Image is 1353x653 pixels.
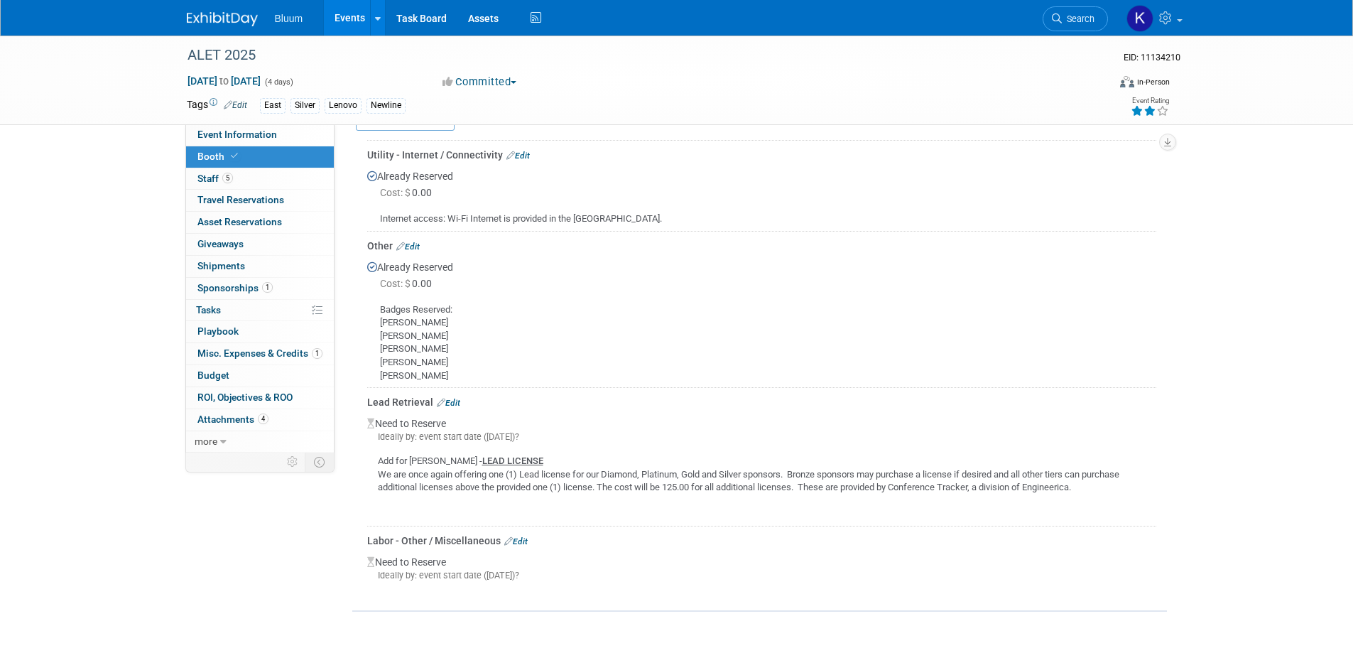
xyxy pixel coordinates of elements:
[222,173,233,183] span: 5
[1124,52,1180,63] span: Event ID: 11134210
[1120,76,1134,87] img: Format-Inperson.png
[1043,6,1108,31] a: Search
[197,129,277,140] span: Event Information
[1024,74,1170,95] div: Event Format
[197,392,293,403] span: ROI, Objectives & ROO
[506,151,530,161] a: Edit
[196,304,221,315] span: Tasks
[367,409,1156,521] div: Need to Reserve
[367,569,1156,582] div: Ideally by: event start date ([DATE])?
[380,187,438,198] span: 0.00
[195,436,217,447] span: more
[367,292,1156,383] div: Badges Reserved: [PERSON_NAME] [PERSON_NAME] [PERSON_NAME] [PERSON_NAME] [PERSON_NAME]
[186,300,334,321] a: Tasks
[380,278,412,289] span: Cost: $
[186,387,334,409] a: ROI, Objectives & ROO
[186,234,334,255] a: Giveaways
[186,365,334,387] a: Budget
[504,536,528,546] a: Edit
[367,548,1156,593] div: Need to Reserve
[437,398,460,408] a: Edit
[186,168,334,190] a: Staff5
[197,414,268,425] span: Attachments
[367,443,1156,521] div: Add for [PERSON_NAME] - We are once again offering one (1) Lead license for our Diamond, Platinum...
[260,98,286,113] div: East
[1062,14,1094,24] span: Search
[186,409,334,431] a: Attachments4
[396,242,420,252] a: Edit
[217,75,231,87] span: to
[197,282,273,293] span: Sponsorships
[380,278,438,289] span: 0.00
[186,343,334,365] a: Misc. Expenses & Credits1
[197,260,245,271] span: Shipments
[1126,5,1153,32] img: Kellie Noller
[224,100,247,110] a: Edit
[367,162,1156,226] div: Already Reserved
[183,43,1087,68] div: ALET 2025
[186,124,334,146] a: Event Information
[263,77,293,87] span: (4 days)
[367,534,1156,548] div: Labor - Other / Miscellaneous
[186,190,334,211] a: Travel Reservations
[186,278,334,299] a: Sponsorships1
[197,194,284,205] span: Travel Reservations
[290,98,320,113] div: Silver
[187,75,261,87] span: [DATE] [DATE]
[380,187,412,198] span: Cost: $
[1136,77,1170,87] div: In-Person
[197,216,282,227] span: Asset Reservations
[197,347,322,359] span: Misc. Expenses & Credits
[366,98,406,113] div: Newline
[367,148,1156,162] div: Utility - Internet / Connectivity
[367,253,1156,383] div: Already Reserved
[186,321,334,342] a: Playbook
[258,414,268,424] span: 4
[281,453,305,471] td: Personalize Event Tab Strip
[367,239,1156,253] div: Other
[186,212,334,233] a: Asset Reservations
[438,75,522,90] button: Committed
[1131,97,1169,104] div: Event Rating
[325,98,362,113] div: Lenovo
[197,151,241,162] span: Booth
[187,12,258,26] img: ExhibitDay
[197,325,239,337] span: Playbook
[367,431,1156,443] div: Ideally by: event start date ([DATE])?
[275,13,303,24] span: Bluum
[186,146,334,168] a: Booth
[482,455,543,466] u: LEAD LICENSE
[187,97,247,114] td: Tags
[367,395,1156,409] div: Lead Retrieval
[231,152,238,160] i: Booth reservation complete
[197,369,229,381] span: Budget
[197,238,244,249] span: Giveaways
[312,348,322,359] span: 1
[186,256,334,277] a: Shipments
[305,453,334,471] td: Toggle Event Tabs
[367,201,1156,226] div: Internet access: Wi-Fi Internet is provided in the [GEOGRAPHIC_DATA].
[186,431,334,453] a: more
[197,173,233,184] span: Staff
[262,282,273,293] span: 1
